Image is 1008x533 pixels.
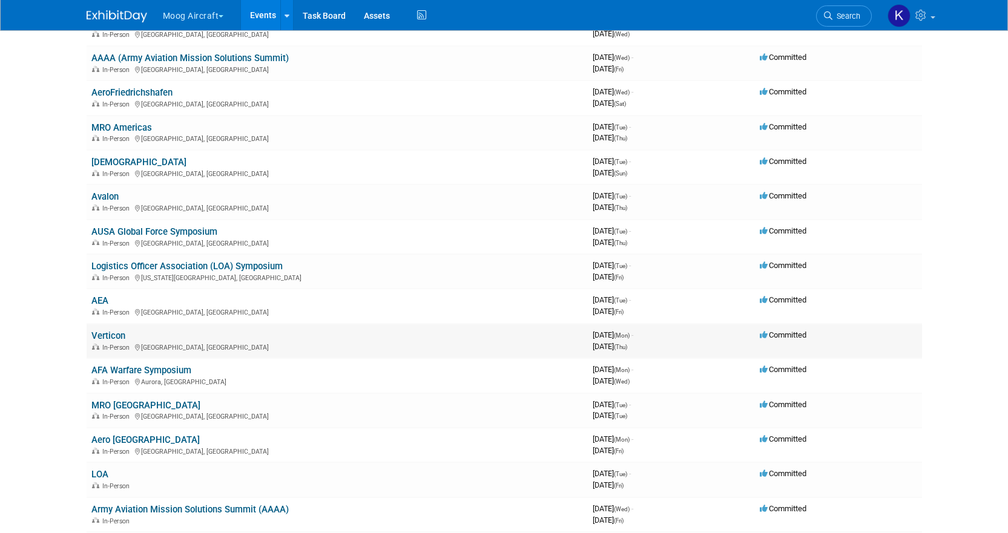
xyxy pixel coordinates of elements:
img: In-Person Event [92,135,99,141]
a: AEA [91,295,108,306]
span: [DATE] [593,157,631,166]
span: [DATE] [593,365,633,374]
span: [DATE] [593,122,631,131]
span: (Tue) [614,413,627,419]
span: Committed [760,295,806,304]
span: (Fri) [614,309,624,315]
span: [DATE] [593,64,624,73]
span: [DATE] [593,515,624,525]
a: MRO Americas [91,122,152,133]
span: Committed [760,53,806,62]
a: Avalon [91,191,119,202]
span: [DATE] [593,330,633,339]
span: - [629,469,631,478]
span: (Tue) [614,228,627,235]
span: In-Person [102,240,133,247]
span: (Tue) [614,124,627,131]
span: [DATE] [593,469,631,478]
span: (Fri) [614,66,624,73]
a: Army Aviation Mission Solutions Summit (AAAA) [91,504,289,515]
div: [GEOGRAPHIC_DATA], [GEOGRAPHIC_DATA] [91,342,583,352]
span: Committed [760,330,806,339]
span: In-Person [102,31,133,39]
span: In-Person [102,66,133,74]
span: [DATE] [593,480,624,489]
div: [GEOGRAPHIC_DATA], [GEOGRAPHIC_DATA] [91,64,583,74]
img: In-Person Event [92,31,99,37]
span: - [631,330,633,339]
img: In-Person Event [92,482,99,488]
span: (Wed) [614,506,630,512]
img: In-Person Event [92,170,99,176]
span: In-Person [102,135,133,143]
span: Committed [760,504,806,513]
div: [GEOGRAPHIC_DATA], [GEOGRAPHIC_DATA] [91,29,583,39]
span: - [629,157,631,166]
img: In-Person Event [92,100,99,106]
img: In-Person Event [92,413,99,419]
span: (Mon) [614,367,630,373]
span: - [631,434,633,443]
span: (Wed) [614,378,630,385]
span: [DATE] [593,87,633,96]
img: Kathryn Germony [888,4,911,27]
span: Committed [760,365,806,374]
span: [DATE] [593,411,627,420]
span: Search [832,11,860,21]
span: In-Person [102,274,133,282]
span: [DATE] [593,376,630,385]
div: [GEOGRAPHIC_DATA], [GEOGRAPHIC_DATA] [91,307,583,316]
a: Aero [GEOGRAPHIC_DATA] [91,434,200,445]
span: (Tue) [614,263,627,269]
span: [DATE] [593,504,633,513]
a: AeroFriedrichshafen [91,87,173,98]
a: AAAA (Army Aviation Mission Solutions Summit) [91,53,289,64]
span: In-Person [102,344,133,352]
span: In-Person [102,482,133,490]
span: (Tue) [614,297,627,304]
span: In-Person [102,204,133,212]
span: [DATE] [593,261,631,270]
img: In-Person Event [92,378,99,384]
span: [DATE] [593,191,631,200]
span: (Wed) [614,54,630,61]
span: Committed [760,122,806,131]
span: Committed [760,226,806,235]
span: [DATE] [593,446,624,455]
span: (Thu) [614,135,627,142]
span: - [629,295,631,304]
span: - [629,400,631,409]
span: Committed [760,434,806,443]
span: (Tue) [614,159,627,165]
span: (Fri) [614,517,624,524]
span: [DATE] [593,342,627,351]
span: Committed [760,87,806,96]
span: [DATE] [593,53,633,62]
span: (Mon) [614,332,630,339]
a: [DEMOGRAPHIC_DATA] [91,157,186,168]
span: (Mon) [614,436,630,443]
span: - [629,191,631,200]
span: [DATE] [593,29,630,38]
span: (Thu) [614,240,627,246]
span: Committed [760,400,806,409]
span: (Tue) [614,471,627,477]
img: ExhibitDay [87,10,147,22]
a: AFA Warfare Symposium [91,365,191,376]
span: [DATE] [593,400,631,409]
div: [US_STATE][GEOGRAPHIC_DATA], [GEOGRAPHIC_DATA] [91,272,583,282]
div: [GEOGRAPHIC_DATA], [GEOGRAPHIC_DATA] [91,411,583,420]
span: (Tue) [614,402,627,408]
span: [DATE] [593,226,631,235]
div: [GEOGRAPHIC_DATA], [GEOGRAPHIC_DATA] [91,203,583,212]
span: [DATE] [593,203,627,212]
img: In-Person Event [92,204,99,211]
span: In-Person [102,170,133,178]
span: (Thu) [614,204,627,211]
span: Committed [760,469,806,478]
span: [DATE] [593,238,627,247]
span: - [631,504,633,513]
img: In-Person Event [92,309,99,315]
span: (Sat) [614,100,626,107]
span: [DATE] [593,168,627,177]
